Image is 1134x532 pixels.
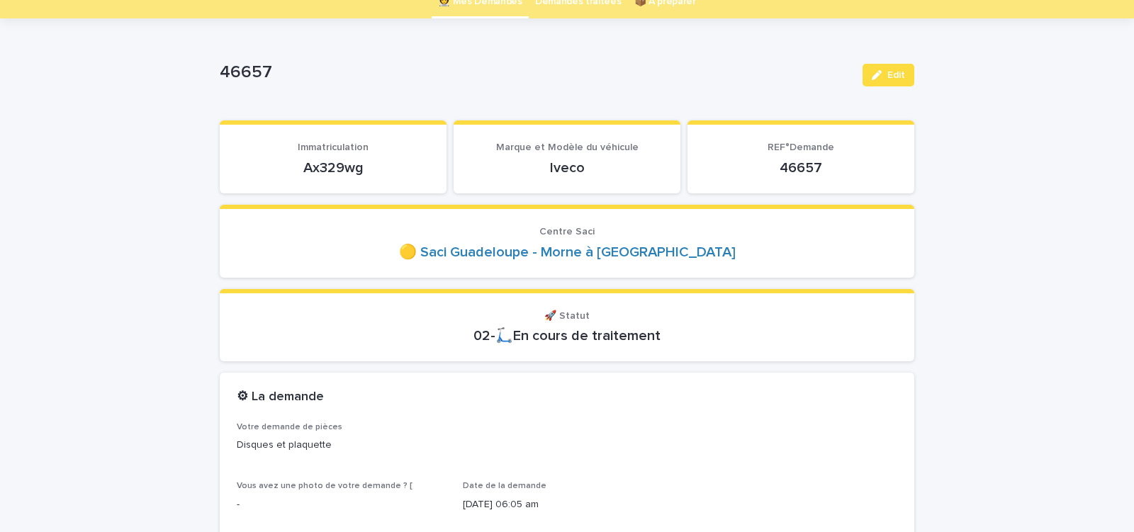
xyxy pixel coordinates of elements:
[496,142,639,152] span: Marque et Modèle du véhicule
[237,482,412,490] span: Vous avez une photo de votre demande ? [
[399,244,736,261] a: 🟡 Saci Guadeloupe - Morne à [GEOGRAPHIC_DATA]
[704,159,897,176] p: 46657
[237,423,342,431] span: Votre demande de pièces
[237,497,446,512] p: -
[298,142,369,152] span: Immatriculation
[539,227,595,237] span: Centre Saci
[863,64,914,86] button: Edit
[237,327,897,344] p: 02-🛴En cours de traitement
[237,390,324,405] h2: ⚙ La demande
[237,438,897,453] p: Disques et plaquette
[471,159,663,176] p: Iveco
[544,311,590,321] span: 🚀 Statut
[220,62,851,83] p: 46657
[463,482,546,490] span: Date de la demande
[463,497,672,512] p: [DATE] 06:05 am
[887,70,905,80] span: Edit
[237,159,430,176] p: Ax329wg
[768,142,834,152] span: REF°Demande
